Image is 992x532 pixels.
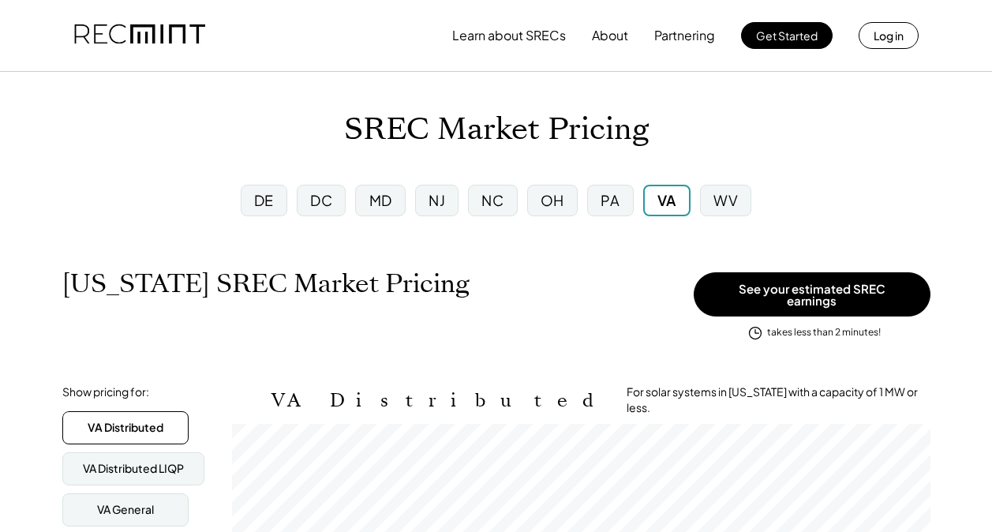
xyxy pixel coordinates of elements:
[592,20,628,51] button: About
[481,190,503,210] div: NC
[429,190,445,210] div: NJ
[541,190,564,210] div: OH
[254,190,274,210] div: DE
[271,389,603,412] h2: VA Distributed
[74,9,205,62] img: recmint-logotype%403x.png
[654,20,715,51] button: Partnering
[369,190,392,210] div: MD
[83,461,184,477] div: VA Distributed LIQP
[713,190,738,210] div: WV
[657,190,676,210] div: VA
[344,111,649,148] h1: SREC Market Pricing
[627,384,930,415] div: For solar systems in [US_STATE] with a capacity of 1 MW or less.
[767,326,881,339] div: takes less than 2 minutes!
[62,268,470,299] h1: [US_STATE] SREC Market Pricing
[62,384,149,400] div: Show pricing for:
[310,190,332,210] div: DC
[859,22,919,49] button: Log in
[694,272,930,317] button: See your estimated SREC earnings
[88,420,163,436] div: VA Distributed
[97,502,154,518] div: VA General
[452,20,566,51] button: Learn about SRECs
[601,190,620,210] div: PA
[741,22,833,49] button: Get Started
